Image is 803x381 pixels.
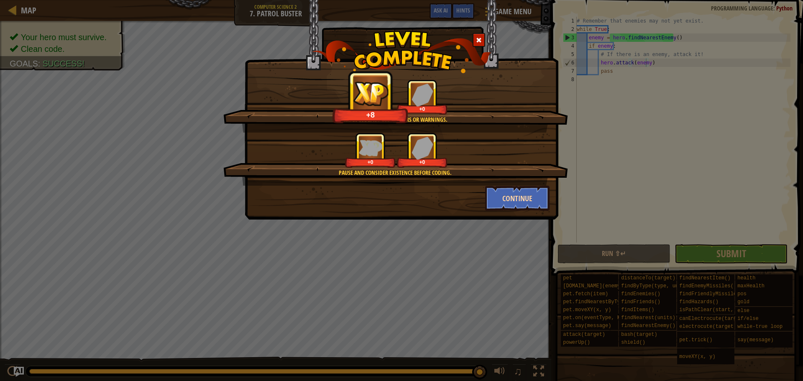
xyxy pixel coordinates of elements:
[312,31,491,73] img: level_complete.png
[351,79,391,107] img: reward_icon_xp.png
[263,115,527,124] div: Clean code: no code errors or warnings.
[263,169,527,177] div: Pause and consider existence before coding.
[485,186,550,211] button: Continue
[335,110,406,120] div: +8
[347,159,394,165] div: +0
[412,83,433,106] img: reward_icon_gems.png
[399,106,446,112] div: +0
[359,140,382,156] img: reward_icon_xp.png
[399,159,446,165] div: +0
[412,136,433,159] img: reward_icon_gems.png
